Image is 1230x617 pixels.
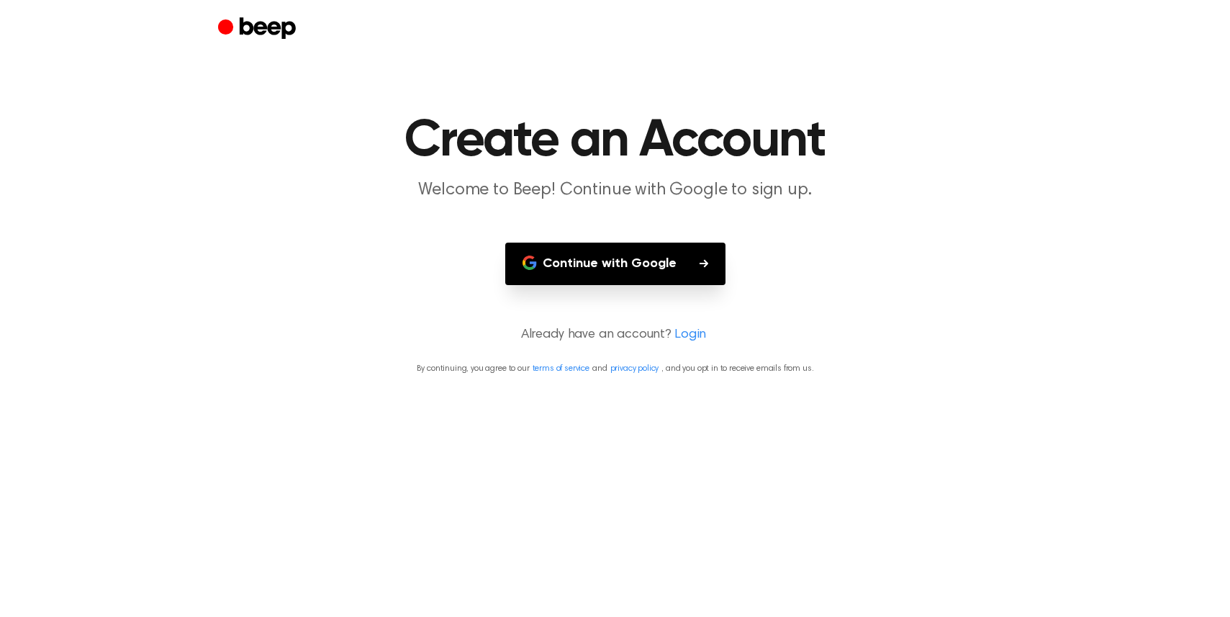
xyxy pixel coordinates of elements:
[247,115,984,167] h1: Create an Account
[17,325,1213,345] p: Already have an account?
[218,15,299,43] a: Beep
[674,325,706,345] a: Login
[17,362,1213,375] p: By continuing, you agree to our and , and you opt in to receive emails from us.
[505,243,725,285] button: Continue with Google
[339,179,892,202] p: Welcome to Beep! Continue with Google to sign up.
[610,364,659,373] a: privacy policy
[533,364,589,373] a: terms of service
